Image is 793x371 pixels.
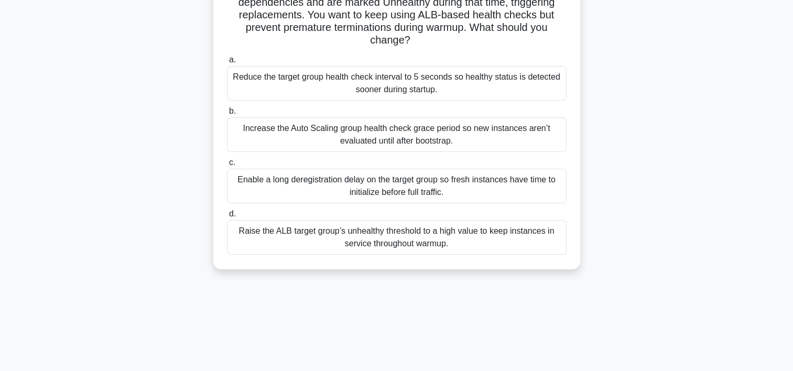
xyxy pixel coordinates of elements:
[227,169,567,203] div: Enable a long deregistration delay on the target group so fresh instances have time to initialize...
[229,106,236,115] span: b.
[229,209,236,218] span: d.
[227,66,567,101] div: Reduce the target group health check interval to 5 seconds so healthy status is detected sooner d...
[229,158,235,167] span: c.
[227,220,567,255] div: Raise the ALB target group’s unhealthy threshold to a high value to keep instances in service thr...
[229,55,236,64] span: a.
[227,117,567,152] div: Increase the Auto Scaling group health check grace period so new instances aren’t evaluated until...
